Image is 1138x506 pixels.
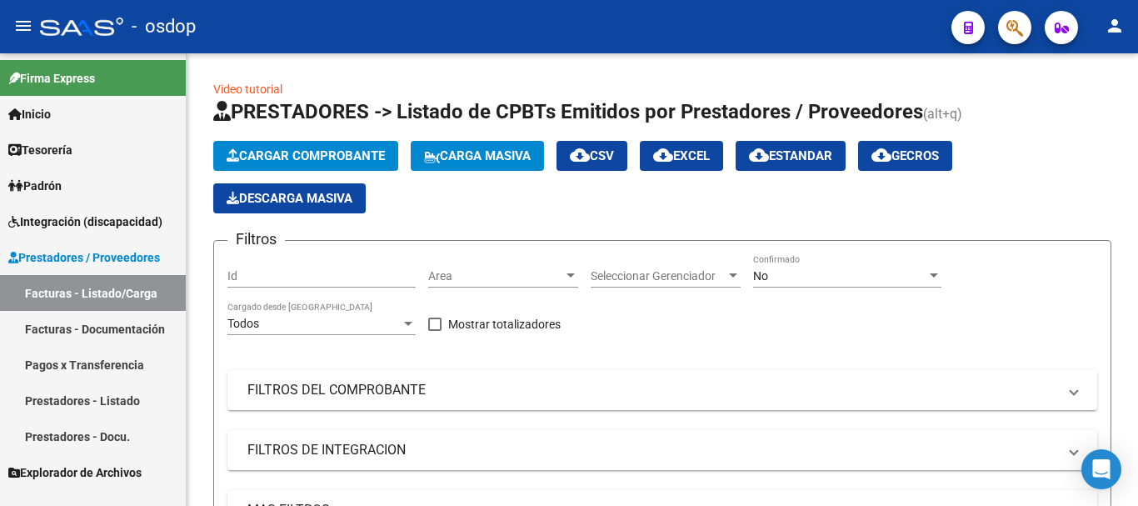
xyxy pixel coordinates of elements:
[424,148,531,163] span: Carga Masiva
[8,141,72,159] span: Tesorería
[213,141,398,171] button: Cargar Comprobante
[227,148,385,163] span: Cargar Comprobante
[213,183,366,213] app-download-masive: Descarga masiva de comprobantes (adjuntos)
[8,105,51,123] span: Inicio
[247,381,1057,399] mat-panel-title: FILTROS DEL COMPROBANTE
[753,269,768,283] span: No
[570,145,590,165] mat-icon: cloud_download
[1105,16,1125,36] mat-icon: person
[736,141,846,171] button: Estandar
[871,145,891,165] mat-icon: cloud_download
[448,314,561,334] span: Mostrar totalizadores
[213,183,366,213] button: Descarga Masiva
[13,16,33,36] mat-icon: menu
[213,100,923,123] span: PRESTADORES -> Listado de CPBTs Emitidos por Prestadores / Proveedores
[591,269,726,283] span: Seleccionar Gerenciador
[227,370,1097,410] mat-expansion-panel-header: FILTROS DEL COMPROBANTE
[227,228,285,251] h3: Filtros
[227,317,259,330] span: Todos
[871,148,939,163] span: Gecros
[640,141,723,171] button: EXCEL
[8,177,62,195] span: Padrón
[653,148,710,163] span: EXCEL
[653,145,673,165] mat-icon: cloud_download
[858,141,952,171] button: Gecros
[227,191,352,206] span: Descarga Masiva
[1081,449,1121,489] div: Open Intercom Messenger
[227,430,1097,470] mat-expansion-panel-header: FILTROS DE INTEGRACION
[749,148,832,163] span: Estandar
[8,69,95,88] span: Firma Express
[132,8,196,45] span: - osdop
[8,248,160,267] span: Prestadores / Proveedores
[428,269,563,283] span: Area
[213,83,282,96] a: Video tutorial
[749,145,769,165] mat-icon: cloud_download
[557,141,627,171] button: CSV
[247,441,1057,459] mat-panel-title: FILTROS DE INTEGRACION
[923,106,962,122] span: (alt+q)
[411,141,544,171] button: Carga Masiva
[8,213,162,231] span: Integración (discapacidad)
[8,463,142,482] span: Explorador de Archivos
[570,148,614,163] span: CSV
